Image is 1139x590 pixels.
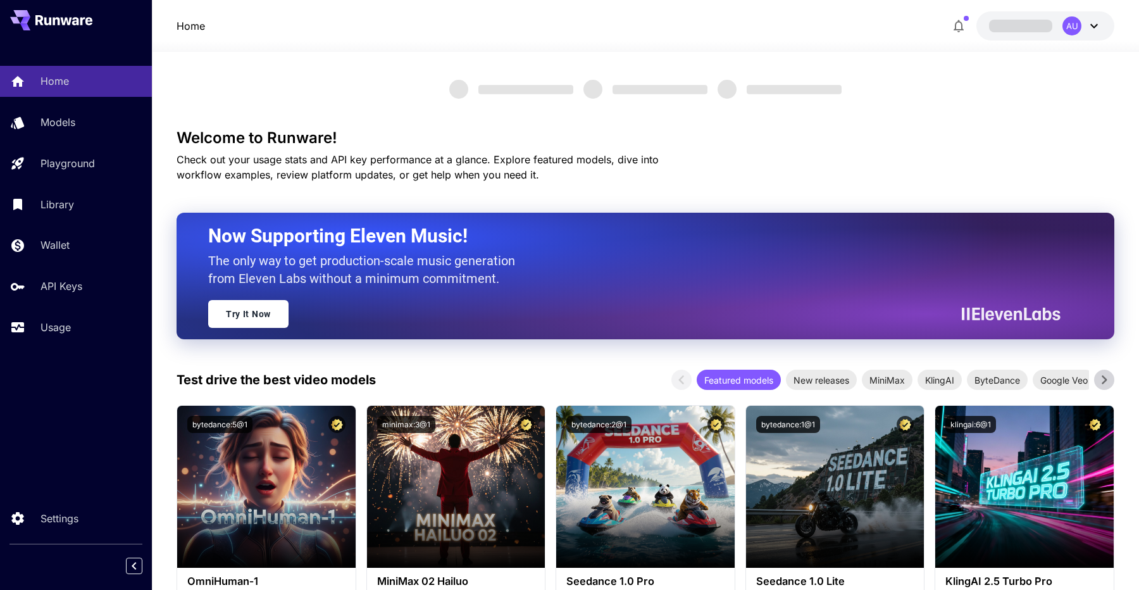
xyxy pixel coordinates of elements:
[187,416,252,433] button: bytedance:5@1
[786,370,857,390] div: New releases
[40,156,95,171] p: Playground
[40,511,78,526] p: Settings
[40,237,70,253] p: Wallet
[40,115,75,130] p: Models
[897,416,914,433] button: Certified Model – Vetted for best performance and includes a commercial license.
[1086,416,1104,433] button: Certified Model – Vetted for best performance and includes a commercial license.
[328,416,345,433] button: Certified Model – Vetted for best performance and includes a commercial license.
[1062,16,1081,35] div: AU
[945,575,1104,587] h3: KlingAI 2.5 Turbo Pro
[135,555,152,577] div: Collapse sidebar
[40,197,74,212] p: Library
[177,18,205,34] nav: breadcrumb
[40,320,71,335] p: Usage
[967,373,1028,387] span: ByteDance
[556,406,735,568] img: alt
[208,252,525,287] p: The only way to get production-scale music generation from Eleven Labs without a minimum commitment.
[518,416,535,433] button: Certified Model – Vetted for best performance and includes a commercial license.
[177,153,659,181] span: Check out your usage stats and API key performance at a glance. Explore featured models, dive int...
[208,300,289,328] a: Try It Now
[862,373,912,387] span: MiniMax
[756,416,820,433] button: bytedance:1@1
[40,73,69,89] p: Home
[945,416,996,433] button: klingai:6@1
[126,558,142,574] button: Collapse sidebar
[377,416,435,433] button: minimax:3@1
[707,416,725,433] button: Certified Model – Vetted for best performance and includes a commercial license.
[187,575,345,587] h3: OmniHuman‑1
[367,406,545,568] img: alt
[177,406,356,568] img: alt
[177,370,376,389] p: Test drive the best video models
[967,370,1028,390] div: ByteDance
[1033,373,1095,387] span: Google Veo
[756,575,914,587] h3: Seedance 1.0 Lite
[208,224,1051,248] h2: Now Supporting Eleven Music!
[746,406,924,568] img: alt
[976,11,1114,41] button: AU
[40,279,82,294] p: API Keys
[177,18,205,34] a: Home
[1033,370,1095,390] div: Google Veo
[566,575,725,587] h3: Seedance 1.0 Pro
[566,416,632,433] button: bytedance:2@1
[377,575,535,587] h3: MiniMax 02 Hailuo
[697,370,781,390] div: Featured models
[697,373,781,387] span: Featured models
[918,370,962,390] div: KlingAI
[918,373,962,387] span: KlingAI
[935,406,1114,568] img: alt
[862,370,912,390] div: MiniMax
[177,129,1114,147] h3: Welcome to Runware!
[786,373,857,387] span: New releases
